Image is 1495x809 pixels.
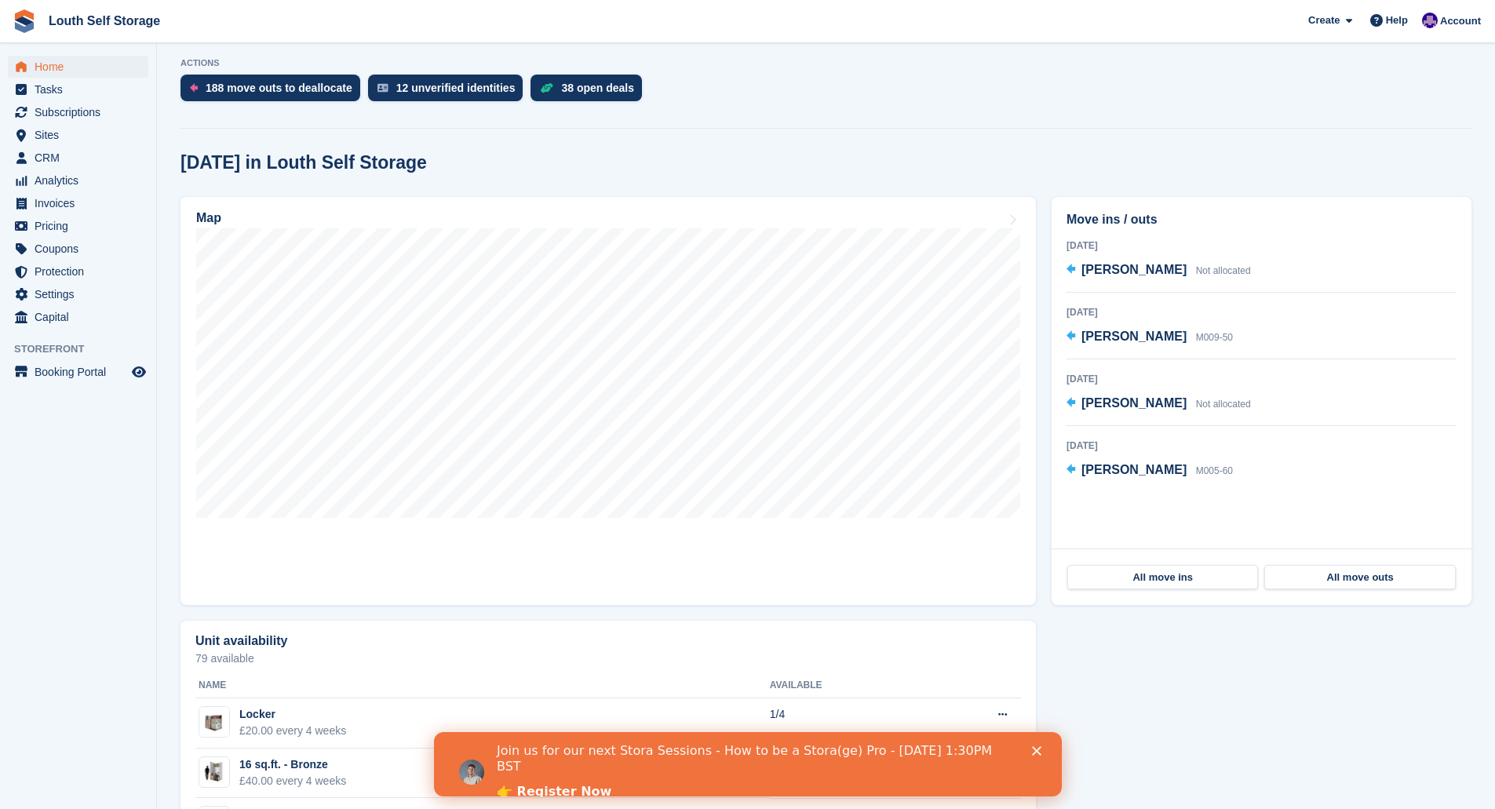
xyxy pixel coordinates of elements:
img: deal-1b604bf984904fb50ccaf53a9ad4b4a5d6e5aea283cecdc64d6e3604feb123c2.svg [540,82,553,93]
a: menu [8,306,148,328]
span: Settings [35,283,129,305]
a: Louth Self Storage [42,8,166,34]
span: [PERSON_NAME] [1081,463,1187,476]
div: Close [598,14,614,24]
img: Matthew Frith [1422,13,1438,28]
a: menu [8,261,148,282]
div: 38 open deals [561,82,634,94]
div: [DATE] [1067,239,1457,253]
a: All move ins [1067,565,1258,590]
span: Home [35,56,129,78]
span: Analytics [35,169,129,191]
span: Storefront [14,341,156,357]
span: [PERSON_NAME] [1081,330,1187,343]
div: Locker [239,706,346,723]
div: £20.00 every 4 weeks [239,723,346,739]
a: menu [8,124,148,146]
div: £40.00 every 4 weeks [239,773,346,789]
h2: Map [196,211,221,225]
a: menu [8,192,148,214]
span: Booking Portal [35,361,129,383]
div: 188 move outs to deallocate [206,82,352,94]
span: Invoices [35,192,129,214]
span: Tasks [35,78,129,100]
p: ACTIONS [180,58,1471,68]
a: 12 unverified identities [368,75,531,109]
span: Coupons [35,238,129,260]
h2: Unit availability [195,634,287,648]
div: 12 unverified identities [396,82,516,94]
span: Sites [35,124,129,146]
a: menu [8,56,148,78]
span: Help [1386,13,1408,28]
h2: Move ins / outs [1067,210,1457,229]
a: Preview store [129,363,148,381]
a: menu [8,238,148,260]
h2: [DATE] in Louth Self Storage [180,152,427,173]
td: 1/4 [770,698,924,749]
iframe: Intercom live chat banner [434,732,1062,796]
img: 15-sqft-unit.jpg [199,760,229,783]
th: Available [770,673,924,698]
span: Not allocated [1196,265,1251,276]
span: M009-50 [1196,332,1233,343]
div: 16 sq.ft. - Bronze [239,756,346,773]
span: Protection [35,261,129,282]
a: [PERSON_NAME] M009-50 [1067,327,1233,348]
a: 188 move outs to deallocate [180,75,368,109]
a: Map [180,197,1036,605]
a: [PERSON_NAME] Not allocated [1067,261,1251,281]
a: menu [8,283,148,305]
a: menu [8,215,148,237]
a: 38 open deals [531,75,650,109]
div: [DATE] [1067,305,1457,319]
span: Subscriptions [35,101,129,123]
a: menu [8,361,148,383]
div: [DATE] [1067,439,1457,453]
a: [PERSON_NAME] M005-60 [1067,461,1233,481]
a: menu [8,169,148,191]
th: Name [195,673,770,698]
img: stora-icon-8386f47178a22dfd0bd8f6a31ec36ba5ce8667c1dd55bd0f319d3a0aa187defe.svg [13,9,36,33]
span: CRM [35,147,129,169]
span: Create [1308,13,1340,28]
img: verify_identity-adf6edd0f0f0b5bbfe63781bf79b02c33cf7c696d77639b501bdc392416b5a36.svg [377,83,388,93]
span: Not allocated [1196,399,1251,410]
a: All move outs [1264,565,1455,590]
span: M005-60 [1196,465,1233,476]
a: menu [8,101,148,123]
a: [PERSON_NAME] Not allocated [1067,394,1251,414]
a: menu [8,78,148,100]
div: [DATE] [1067,372,1457,386]
a: menu [8,147,148,169]
img: move_outs_to_deallocate_icon-f764333ba52eb49d3ac5e1228854f67142a1ed5810a6f6cc68b1a99e826820c5.svg [190,83,198,93]
p: 79 available [195,653,1021,664]
span: Account [1440,13,1481,29]
img: Locker%20Small%20-%20Plain.jpg [199,707,229,737]
a: 👉 Register Now [63,52,177,69]
span: [PERSON_NAME] [1081,396,1187,410]
span: Capital [35,306,129,328]
span: Pricing [35,215,129,237]
span: [PERSON_NAME] [1081,263,1187,276]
